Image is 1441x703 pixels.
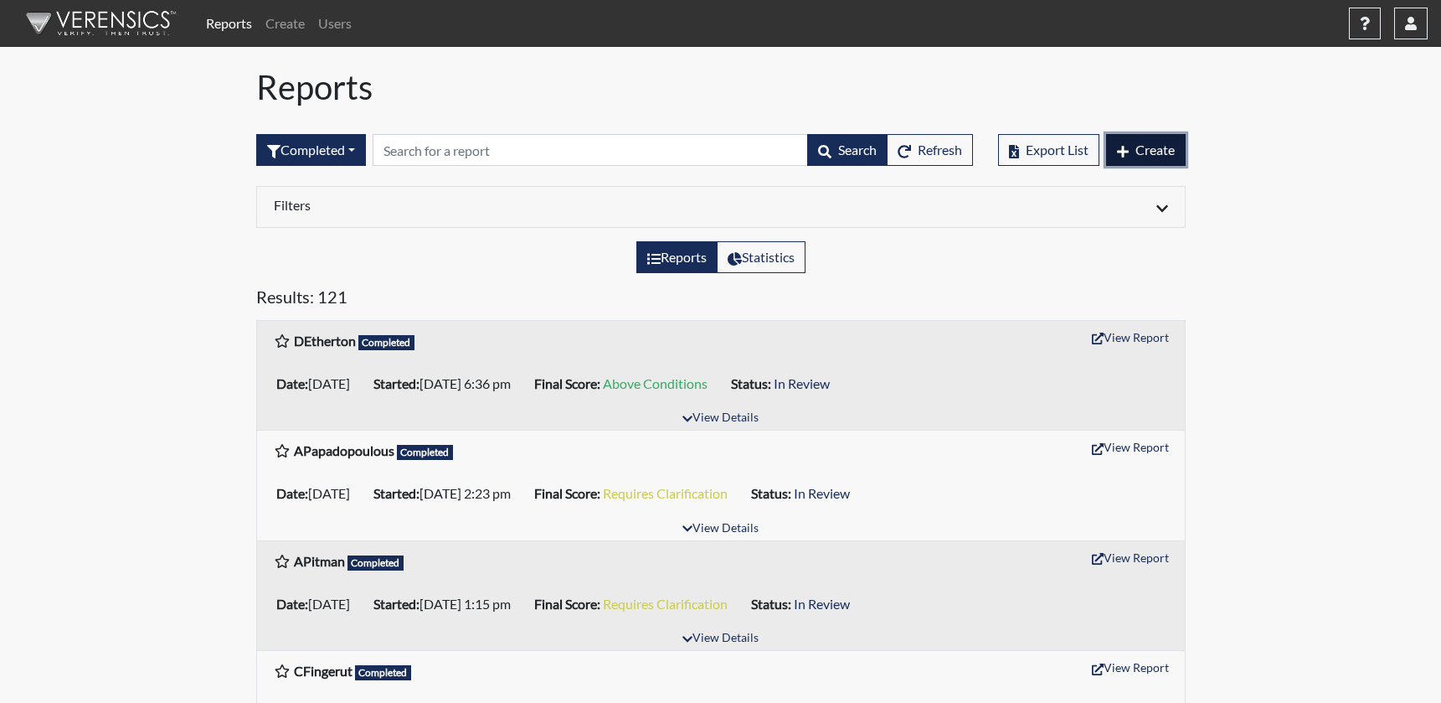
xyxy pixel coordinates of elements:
b: Date: [276,485,308,501]
span: Requires Clarification [603,596,728,612]
b: Started: [373,485,419,501]
button: Completed [256,134,366,166]
b: Final Score: [534,596,600,612]
span: In Review [794,596,850,612]
span: Above Conditions [603,375,708,391]
div: Filter by interview status [256,134,366,166]
button: View Details [675,407,766,430]
a: Reports [199,7,259,40]
span: In Review [794,485,850,501]
b: APapadopoulous [294,442,394,458]
span: Completed [358,335,415,350]
a: Create [259,7,311,40]
button: Create [1106,134,1186,166]
span: Requires Clarification [603,485,728,501]
button: View Report [1084,324,1176,350]
li: [DATE] [270,370,367,397]
b: CFingerut [294,663,353,679]
label: View the list of reports [636,241,718,273]
span: Search [838,142,877,158]
button: View Details [675,628,766,650]
span: Create [1135,142,1175,158]
li: [DATE] 2:23 pm [367,480,528,507]
li: [DATE] 6:36 pm [367,370,528,397]
b: Date: [276,375,308,391]
button: Refresh [887,134,973,166]
b: Final Score: [534,485,600,501]
span: Refresh [918,142,962,158]
li: [DATE] 1:15 pm [367,591,528,618]
button: Export List [998,134,1099,166]
h6: Filters [274,197,708,213]
span: Export List [1026,142,1088,158]
span: Completed [347,556,404,571]
b: Status: [731,375,771,391]
b: Status: [751,596,791,612]
span: Completed [355,665,412,680]
h5: Results: 121 [256,287,1186,313]
label: View statistics about completed interviews [717,241,805,273]
input: Search by Registration ID, Interview Number, or Investigation Name. [373,134,808,166]
li: [DATE] [270,480,367,507]
b: Started: [373,375,419,391]
button: View Report [1084,545,1176,571]
span: Completed [397,445,454,460]
button: View Report [1084,434,1176,460]
div: Click to expand/collapse filters [261,197,1181,217]
button: Search [807,134,888,166]
a: Users [311,7,358,40]
button: View Report [1084,654,1176,680]
b: APitman [294,553,345,569]
li: [DATE] [270,591,367,618]
b: Date: [276,596,308,612]
span: In Review [774,375,830,391]
b: Status: [751,485,791,501]
b: Final Score: [534,375,600,391]
h1: Reports [256,67,1186,107]
button: View Details [675,518,766,540]
b: Started: [373,596,419,612]
b: DEtherton [294,333,356,349]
